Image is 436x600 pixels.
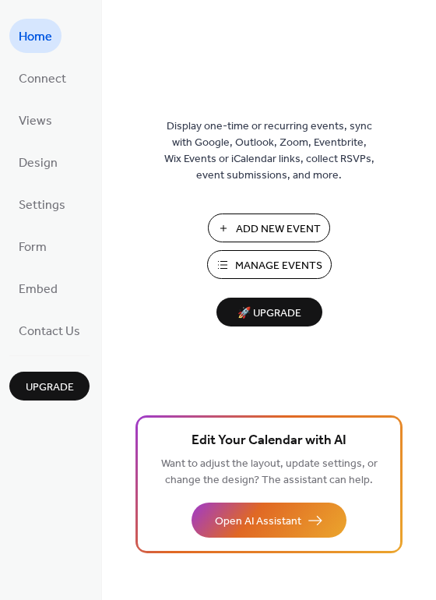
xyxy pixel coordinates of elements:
span: Display one-time or recurring events, sync with Google, Outlook, Zoom, Eventbrite, Wix Events or ... [164,118,374,184]
a: Views [9,103,62,137]
button: Manage Events [207,250,332,279]
a: Settings [9,187,75,221]
span: Views [19,109,52,134]
a: Form [9,229,56,263]
span: Embed [19,277,58,302]
span: Want to adjust the layout, update settings, or change the design? The assistant can help. [161,454,378,491]
a: Connect [9,61,76,95]
span: Form [19,235,47,260]
button: Upgrade [9,372,90,401]
a: Home [9,19,62,53]
button: Open AI Assistant [192,503,346,538]
a: Embed [9,271,67,305]
span: Contact Us [19,319,80,344]
span: Design [19,151,58,176]
span: Manage Events [235,258,322,274]
span: Upgrade [26,379,74,396]
span: Open AI Assistant [215,514,301,530]
span: Connect [19,67,66,92]
button: Add New Event [208,214,330,242]
span: Settings [19,193,65,218]
span: Edit Your Calendar with AI [192,430,346,452]
button: 🚀 Upgrade [216,298,322,326]
a: Contact Us [9,313,90,348]
span: Add New Event [236,221,321,238]
a: Design [9,145,67,179]
span: Home [19,25,52,50]
span: 🚀 Upgrade [226,303,313,324]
